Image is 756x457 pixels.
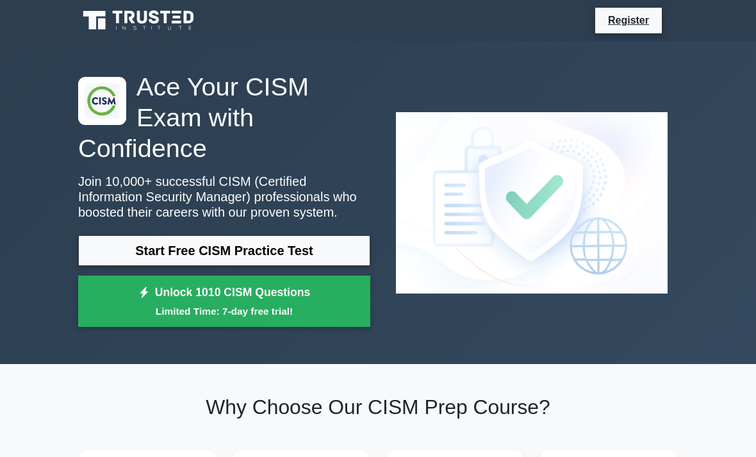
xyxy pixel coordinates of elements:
[386,102,678,304] img: CISM (Certified Information Security Manager) Preview
[94,304,354,319] small: Limited Time: 7-day free trial!
[78,174,370,220] p: Join 10,000+ successful CISM (Certified Information Security Manager) professionals who boosted t...
[78,395,678,419] h2: Why Choose Our CISM Prep Course?
[78,235,370,266] a: Start Free CISM Practice Test
[78,276,370,327] a: Unlock 1010 CISM QuestionsLimited Time: 7-day free trial!
[600,12,657,28] a: Register
[78,72,370,163] h1: Ace Your CISM Exam with Confidence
